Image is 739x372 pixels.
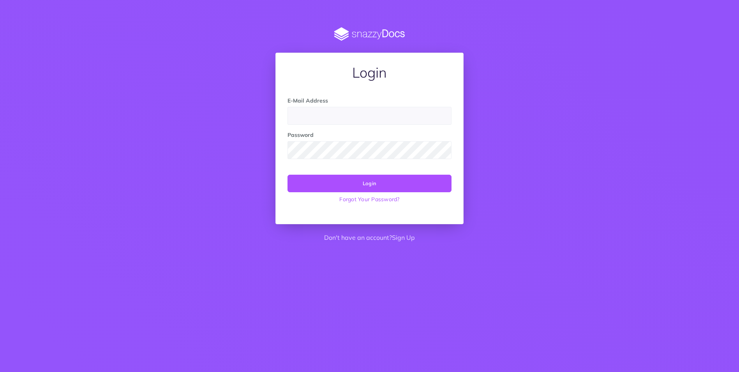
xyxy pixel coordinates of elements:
[287,96,328,105] label: E-Mail Address
[287,65,452,80] h1: Login
[392,234,415,241] a: Sign Up
[287,175,452,192] button: Login
[275,233,464,243] p: Don't have an account?
[275,27,464,41] img: SnazzyDocs Logo
[287,131,314,139] label: Password
[287,192,452,206] a: Forgot Your Password?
